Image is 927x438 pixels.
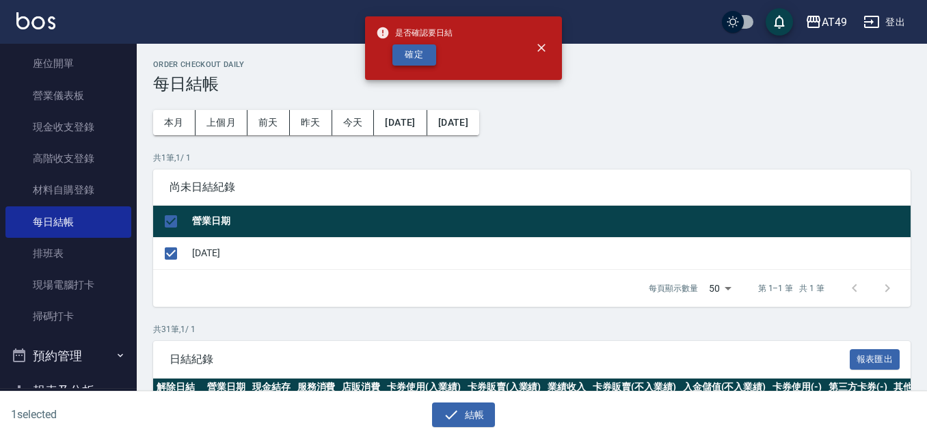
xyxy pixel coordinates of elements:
[766,8,793,36] button: save
[5,174,131,206] a: 材料自購登錄
[392,44,436,66] button: 確定
[427,110,479,135] button: [DATE]
[153,152,911,164] p: 共 1 筆, 1 / 1
[758,282,824,295] p: 第 1–1 筆 共 1 筆
[526,33,556,63] button: close
[589,379,680,396] th: 卡券販賣(不入業績)
[384,379,464,396] th: 卡券使用(入業績)
[204,379,249,396] th: 營業日期
[332,110,375,135] button: 今天
[858,10,911,35] button: 登出
[247,110,290,135] button: 前天
[196,110,247,135] button: 上個月
[5,238,131,269] a: 排班表
[153,74,911,94] h3: 每日結帳
[153,379,204,396] th: 解除日結
[5,80,131,111] a: 營業儀表板
[170,180,894,194] span: 尚未日結紀錄
[170,353,850,366] span: 日結紀錄
[5,301,131,332] a: 掃碼打卡
[376,26,453,40] span: 是否確認要日結
[374,110,427,135] button: [DATE]
[822,14,847,31] div: AT49
[5,206,131,238] a: 每日結帳
[5,269,131,301] a: 現場電腦打卡
[850,349,900,370] button: 報表匯出
[825,379,891,396] th: 第三方卡券(-)
[153,60,911,69] h2: Order checkout daily
[290,110,332,135] button: 昨天
[464,379,545,396] th: 卡券販賣(入業績)
[649,282,698,295] p: 每頁顯示數量
[5,143,131,174] a: 高階收支登錄
[703,270,736,307] div: 50
[850,352,900,365] a: 報表匯出
[16,12,55,29] img: Logo
[189,237,911,269] td: [DATE]
[5,338,131,374] button: 預約管理
[769,379,825,396] th: 卡券使用(-)
[249,379,294,396] th: 現金結存
[432,402,496,428] button: 結帳
[153,323,911,336] p: 共 31 筆, 1 / 1
[800,8,852,36] button: AT49
[5,111,131,143] a: 現金收支登錄
[294,379,339,396] th: 服務消費
[189,206,911,238] th: 營業日期
[680,379,770,396] th: 入金儲值(不入業績)
[338,379,384,396] th: 店販消費
[5,373,131,409] button: 報表及分析
[153,110,196,135] button: 本月
[5,48,131,79] a: 座位開單
[11,406,229,423] h6: 1 selected
[544,379,589,396] th: 業績收入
